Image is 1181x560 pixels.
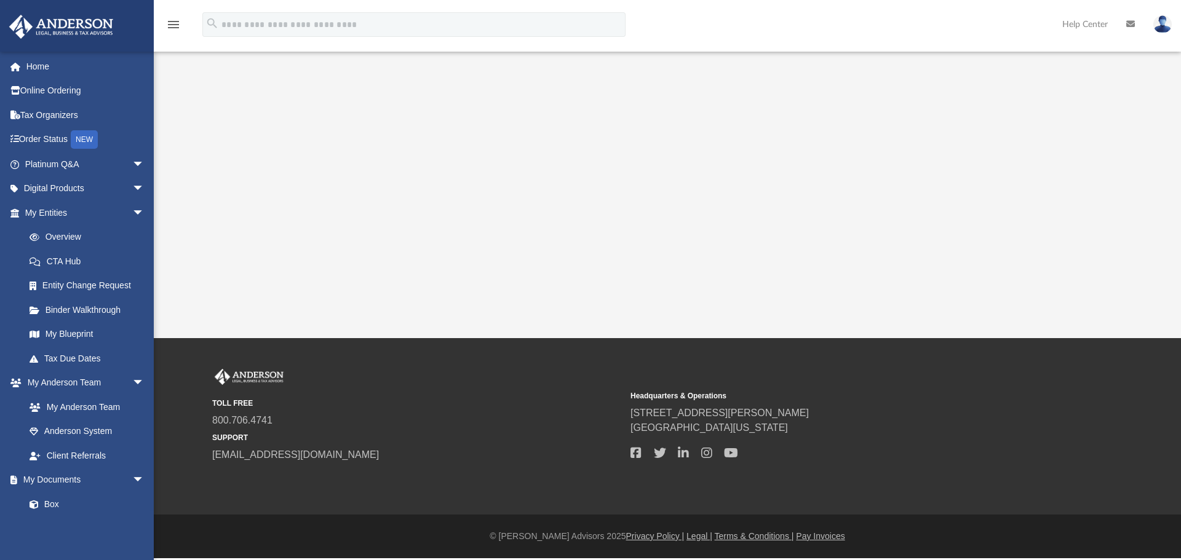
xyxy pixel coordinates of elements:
[9,54,163,79] a: Home
[212,415,272,425] a: 800.706.4741
[212,432,622,443] small: SUPPORT
[17,516,157,541] a: Meeting Minutes
[630,422,788,433] a: [GEOGRAPHIC_DATA][US_STATE]
[9,200,163,225] a: My Entitiesarrow_drop_down
[17,346,163,371] a: Tax Due Dates
[154,530,1181,543] div: © [PERSON_NAME] Advisors 2025
[71,130,98,149] div: NEW
[9,468,157,492] a: My Documentsarrow_drop_down
[626,531,685,541] a: Privacy Policy |
[212,449,379,460] a: [EMAIL_ADDRESS][DOMAIN_NAME]
[132,152,157,177] span: arrow_drop_down
[9,176,163,201] a: Digital Productsarrow_drop_down
[17,274,163,298] a: Entity Change Request
[630,408,809,418] a: [STREET_ADDRESS][PERSON_NAME]
[212,369,286,385] img: Anderson Advisors Platinum Portal
[166,17,181,32] i: menu
[1153,15,1172,33] img: User Pic
[132,468,157,493] span: arrow_drop_down
[9,79,163,103] a: Online Ordering
[17,492,151,516] a: Box
[17,225,163,250] a: Overview
[17,322,157,347] a: My Blueprint
[205,17,219,30] i: search
[17,419,157,444] a: Anderson System
[17,443,157,468] a: Client Referrals
[132,176,157,202] span: arrow_drop_down
[9,152,163,176] a: Platinum Q&Aarrow_drop_down
[17,249,163,274] a: CTA Hub
[686,531,712,541] a: Legal |
[132,200,157,226] span: arrow_drop_down
[17,395,151,419] a: My Anderson Team
[715,531,794,541] a: Terms & Conditions |
[132,371,157,396] span: arrow_drop_down
[9,103,163,127] a: Tax Organizers
[212,398,622,409] small: TOLL FREE
[166,23,181,32] a: menu
[6,15,117,39] img: Anderson Advisors Platinum Portal
[17,298,163,322] a: Binder Walkthrough
[630,390,1040,401] small: Headquarters & Operations
[9,371,157,395] a: My Anderson Teamarrow_drop_down
[9,127,163,152] a: Order StatusNEW
[796,531,845,541] a: Pay Invoices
